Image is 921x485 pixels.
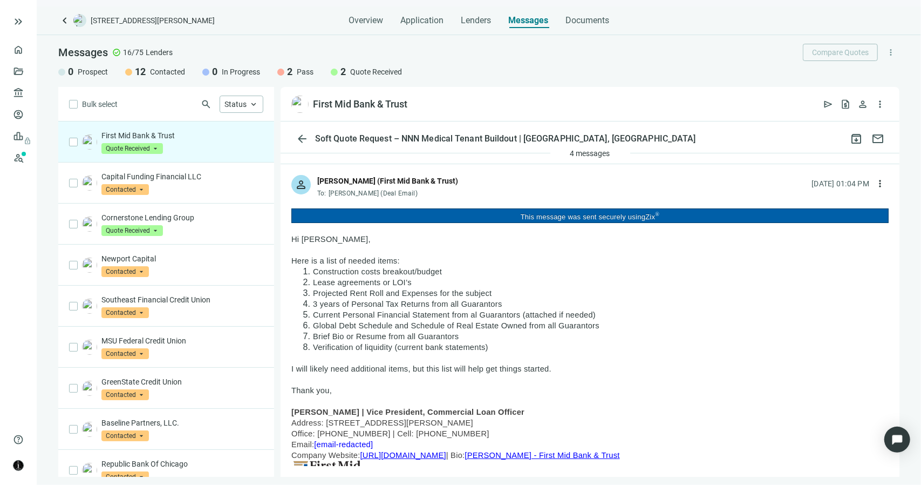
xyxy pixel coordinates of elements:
button: 4 messages [561,145,619,162]
span: Contacted [101,266,149,277]
span: 4 messages [570,149,610,158]
span: Quote Received [101,225,163,236]
span: Quote Received [101,143,163,154]
span: Bulk select [82,98,118,110]
span: Messages [58,46,108,59]
img: 81afaf0f-e692-4e6a-999e-77103142421c [82,299,97,314]
p: Baseline Partners, LLC. [101,417,263,428]
img: 92ad2cfb-6d76-4ca6-9c83-3b04407ef1ec [82,463,97,478]
span: Overview [349,15,383,26]
span: [STREET_ADDRESS][PERSON_NAME] [91,15,215,26]
button: more_vert [882,44,899,61]
div: [DATE] 01:04 PM [811,178,869,190]
button: keyboard_double_arrow_right [12,15,25,28]
span: Contacted [150,66,185,77]
span: Quote Received [350,66,402,77]
span: send [823,99,834,110]
span: 2 [340,65,346,78]
span: Contacted [101,348,149,359]
span: 0 [68,65,73,78]
div: To: [317,189,458,198]
span: Prospect [78,66,108,77]
span: Contacted [101,471,149,482]
p: MSU Federal Credit Union [101,335,263,346]
span: Contacted [101,430,149,441]
button: arrow_back [291,128,313,150]
span: Contacted [101,389,149,400]
span: person [857,99,868,110]
span: request_quote [840,99,851,110]
span: Lenders [461,15,491,26]
button: Compare Quotes [803,44,878,61]
img: b7f4f14e-7159-486f-8e57-26099530a92f.png [82,381,97,396]
p: Republic Bank Of Chicago [101,459,263,469]
img: fbdd08b6-56de-46ac-9541-b7da2f270366 [82,176,97,191]
span: 2 [287,65,292,78]
span: Contacted [101,307,149,318]
span: [PERSON_NAME] (Deal Email) [329,190,418,197]
span: Status [224,100,247,109]
div: Soft Quote Request – NNN Medical Tenant Buildout | [GEOGRAPHIC_DATA], [GEOGRAPHIC_DATA] [313,133,698,144]
span: In Progress [222,66,260,77]
img: dd6d0a81-cee0-45bd-83d3-d829d45334a8 [82,258,97,273]
span: Documents [565,15,609,26]
span: help [13,434,24,445]
button: send [820,96,837,113]
span: archive [850,132,863,145]
span: arrow_back [296,132,309,145]
p: Southeast Financial Credit Union [101,294,263,305]
p: GreenState Credit Union [101,376,263,387]
img: d2012950-63ef-4b2b-990f-a3c614d6576e [291,96,309,113]
img: avatar [13,461,23,470]
span: mail [871,132,884,145]
span: 0 [212,65,217,78]
span: Pass [297,66,313,77]
img: deal-logo [73,14,86,27]
span: Application [400,15,444,26]
div: First Mid Bank & Trust [313,98,407,111]
span: person [295,178,308,191]
span: check_circle [112,48,121,57]
span: more_vert [875,178,885,189]
button: person [854,96,871,113]
button: mail [867,128,889,150]
span: 16/75 [123,47,144,58]
span: more_vert [875,99,885,110]
button: archive [845,128,867,150]
p: Newport Capital [101,253,263,264]
button: more_vert [871,175,889,192]
p: Cornerstone Lending Group [101,212,263,223]
p: First Mid Bank & Trust [101,130,263,141]
span: Messages [508,15,548,25]
span: Contacted [101,184,149,195]
span: search [201,99,212,110]
a: keyboard_arrow_left [58,14,71,27]
span: more_vert [886,48,896,57]
span: Lenders [146,47,173,58]
span: keyboard_arrow_up [249,99,258,109]
img: d2012950-63ef-4b2b-990f-a3c614d6576e [82,134,97,150]
button: request_quote [837,96,854,113]
img: eed23a77-2937-421c-8548-0885648a4ae8 [82,340,97,355]
img: f3f17009-5499-4fdb-ae24-b4f85919d8eb [82,217,97,232]
button: more_vert [871,96,889,113]
span: 12 [135,65,146,78]
div: Open Intercom Messenger [884,427,910,453]
p: Capital Funding Financial LLC [101,171,263,182]
div: [PERSON_NAME] (First Mid Bank & Trust) [317,175,458,187]
img: bc1576c5-f9cc-482d-bd03-f689b8ece44e [82,422,97,437]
